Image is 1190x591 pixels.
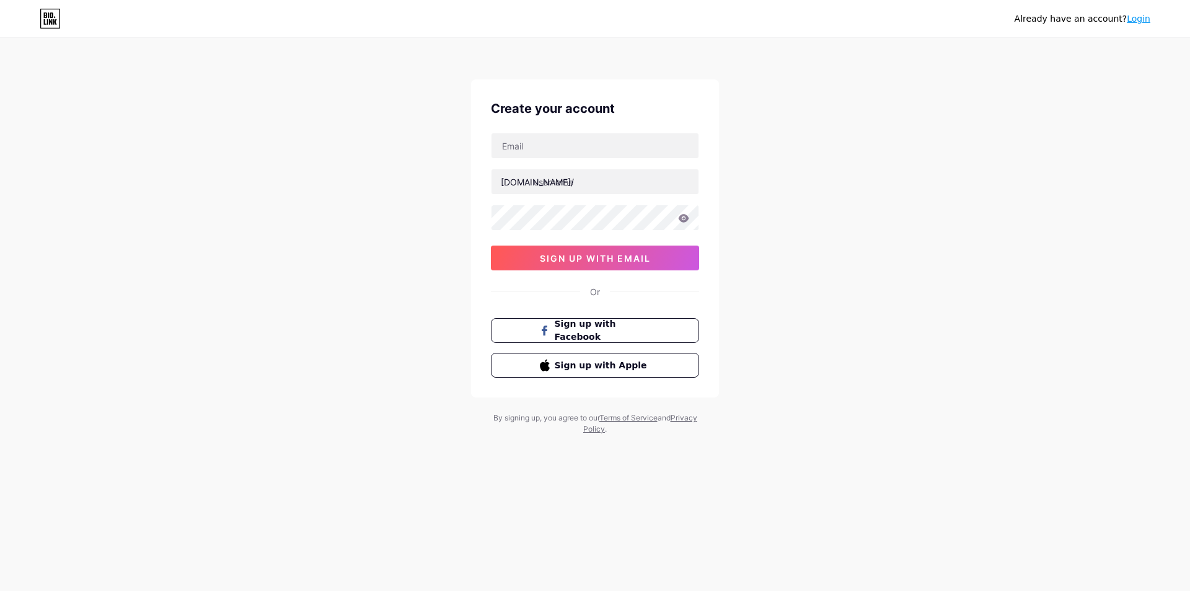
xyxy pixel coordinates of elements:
span: Sign up with Apple [555,359,651,372]
div: Already have an account? [1015,12,1150,25]
a: Login [1127,14,1150,24]
button: sign up with email [491,246,699,270]
div: Create your account [491,99,699,118]
button: Sign up with Facebook [491,318,699,343]
button: Sign up with Apple [491,353,699,378]
input: Email [491,133,699,158]
span: Sign up with Facebook [555,318,651,344]
div: [DOMAIN_NAME]/ [501,176,574,189]
a: Terms of Service [599,413,658,422]
span: sign up with email [540,253,651,264]
input: username [491,169,699,194]
div: By signing up, you agree to our and . [490,412,700,435]
div: Or [590,285,600,298]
